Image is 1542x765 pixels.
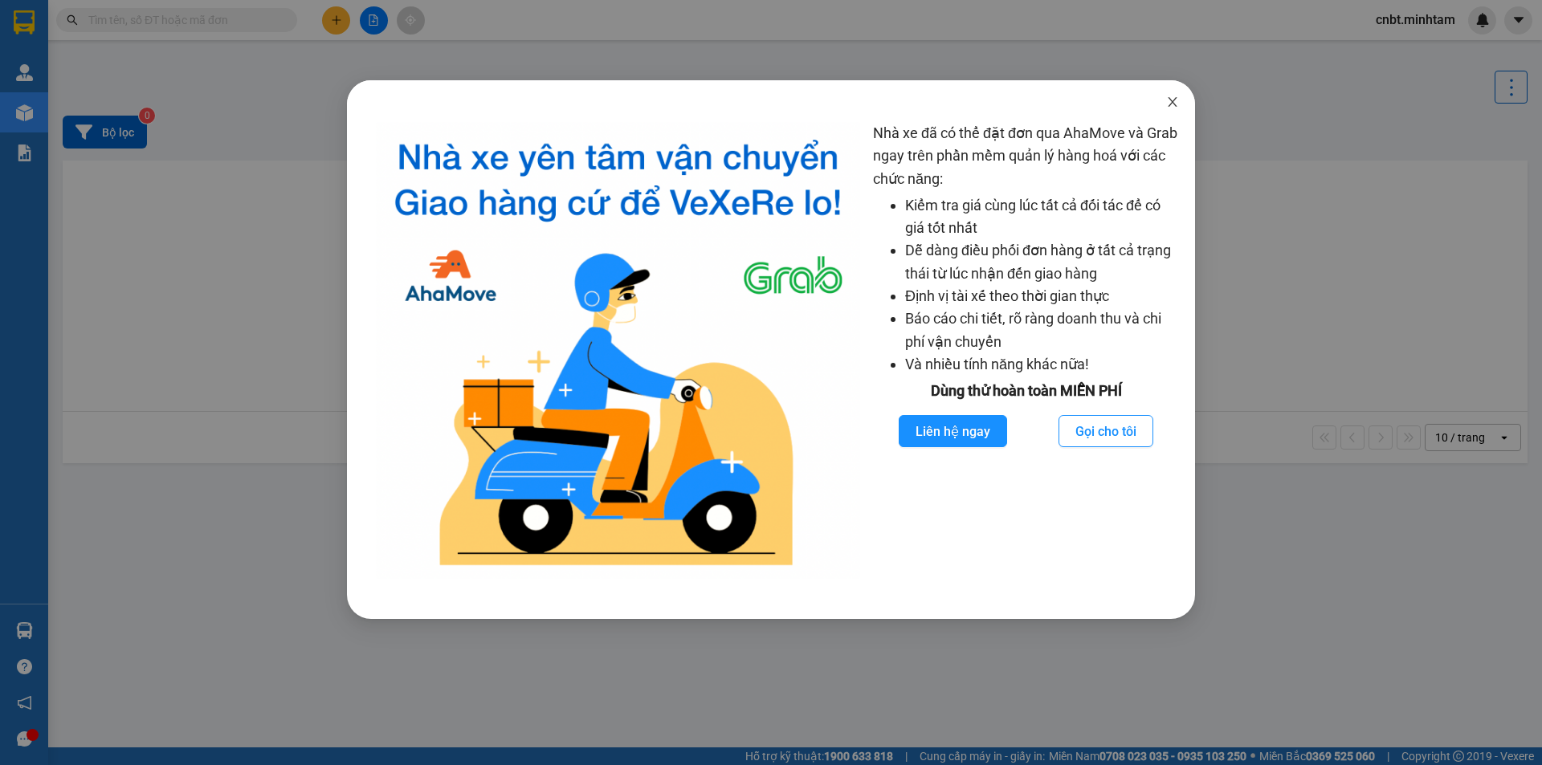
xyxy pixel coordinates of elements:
div: Dùng thử hoàn toàn MIỄN PHÍ [873,380,1179,402]
button: Close [1150,80,1195,125]
img: logo [376,122,860,579]
button: Gọi cho tôi [1059,415,1153,447]
li: Báo cáo chi tiết, rõ ràng doanh thu và chi phí vận chuyển [905,307,1179,353]
li: Và nhiều tính năng khác nữa! [905,353,1179,376]
span: Gọi cho tôi [1075,421,1136,442]
span: Liên hệ ngay [916,421,990,442]
button: Liên hệ ngay [899,415,1007,447]
div: Nhà xe đã có thể đặt đơn qua AhaMove và Grab ngay trên phần mềm quản lý hàng hoá với các chức năng: [873,122,1179,579]
li: Định vị tài xế theo thời gian thực [905,285,1179,307]
li: Dễ dàng điều phối đơn hàng ở tất cả trạng thái từ lúc nhận đến giao hàng [905,239,1179,285]
span: close [1166,96,1179,108]
li: Kiểm tra giá cùng lúc tất cả đối tác để có giá tốt nhất [905,194,1179,240]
